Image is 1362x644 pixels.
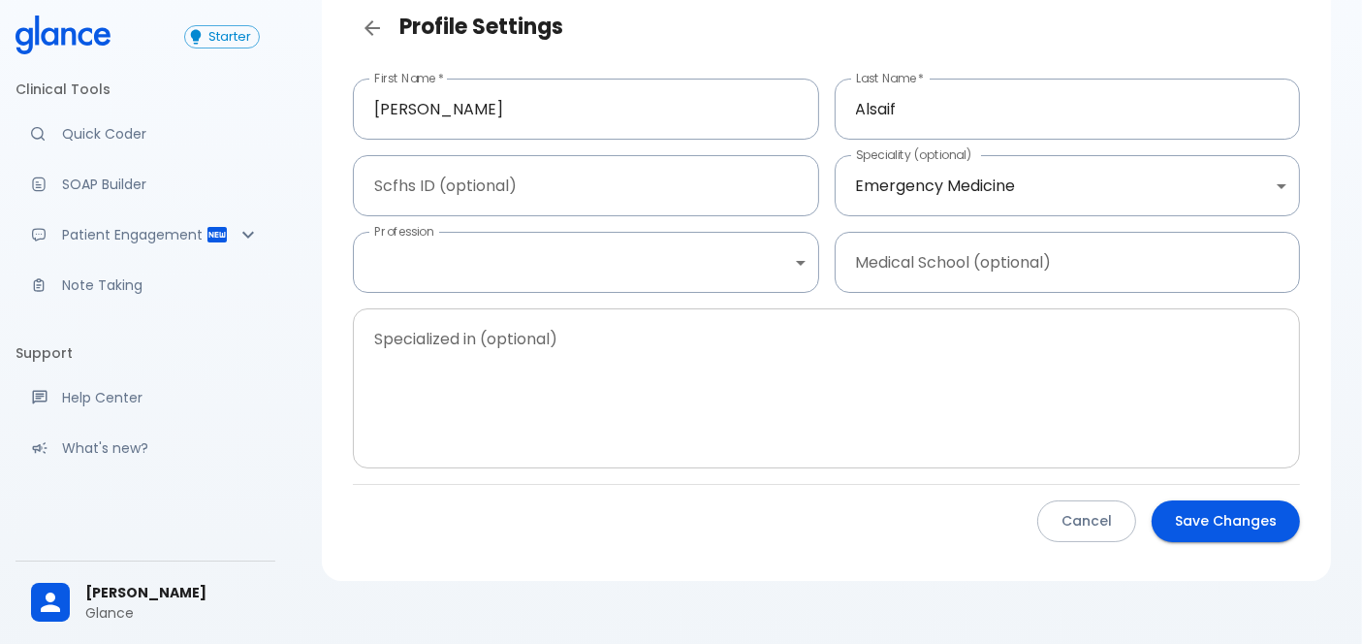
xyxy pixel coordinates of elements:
a: Click to view or change your subscription [184,25,275,48]
p: Quick Coder [62,124,260,144]
a: Advanced note-taking [16,264,275,306]
div: Patient Reports & Referrals [16,213,275,256]
div: ​ [353,232,819,293]
p: Glance [85,603,260,623]
button: Save Changes [1152,500,1300,542]
li: Settings [16,493,275,539]
li: Support [16,330,275,376]
div: Recent updates and feature releases [16,427,275,469]
span: [PERSON_NAME] [85,583,260,603]
div: [PERSON_NAME]Glance [16,569,275,636]
p: What's new? [62,438,260,458]
li: Clinical Tools [16,66,275,113]
p: Note Taking [62,275,260,295]
a: Back [353,9,392,48]
button: Cancel [1037,500,1136,542]
a: Get help from our support team [16,376,275,419]
p: Help Center [62,388,260,407]
div: Emergency Medicine [835,155,1301,216]
p: Patient Engagement [62,225,206,244]
span: Starter [201,30,259,45]
h3: Profile Settings [353,9,1300,48]
p: SOAP Builder [62,175,260,194]
a: Moramiz: Find ICD10AM codes instantly [16,113,275,155]
button: Starter [184,25,260,48]
a: Docugen: Compose a clinical documentation in seconds [16,163,275,206]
